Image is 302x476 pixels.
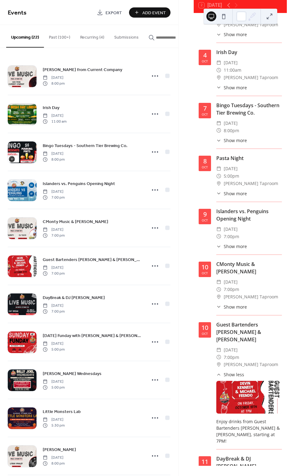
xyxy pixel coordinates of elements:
div: ​ [216,172,221,180]
button: ​Show more [216,190,247,197]
div: Oct [202,166,208,169]
span: [DATE] [224,225,238,233]
div: 10 [201,325,208,331]
div: Oct [202,332,208,335]
span: Islanders vs. Penguins Opening Night [43,181,115,187]
span: [DATE] [224,59,238,66]
div: Guest Bartenders [PERSON_NAME] & [PERSON_NAME] [216,321,282,343]
div: Irish Day [216,48,282,56]
button: Add Event [129,7,170,18]
button: Recurring (4) [75,25,109,47]
span: [DATE] [43,341,65,347]
div: ​ [216,165,221,172]
div: ​ [216,66,221,74]
span: Show more [224,31,247,38]
div: 4 [203,52,207,58]
div: ​ [216,286,221,293]
span: [DATE] [224,346,238,354]
div: Islanders vs. Penguins Opening Night [216,208,282,222]
span: [DATE] [224,278,238,286]
a: DayBreak & DJ [PERSON_NAME] [43,294,105,301]
span: [PERSON_NAME] Taproom [224,361,278,368]
span: 11:00 am [43,119,67,124]
span: 5:00 pm [43,347,65,352]
a: [PERSON_NAME] Wednesdays [43,370,101,377]
span: 7:00 pm [43,233,65,238]
span: [DATE] [43,113,67,119]
span: [PERSON_NAME] Taproom [224,74,278,81]
div: ​ [216,127,221,134]
span: 7:00pm [224,354,239,361]
div: ​ [216,293,221,301]
button: ​Show more [216,137,247,144]
span: [DATE] [224,165,238,172]
span: 8:00 pm [43,157,65,162]
a: Irish Day [43,104,59,111]
a: Little Monsters Lab [43,408,81,415]
button: ​Show more [216,304,247,310]
button: Upcoming (22) [6,25,44,48]
span: Irish Day [43,105,59,111]
span: [DATE] Funday with [PERSON_NAME] & [PERSON_NAME] [43,333,143,339]
span: 5:00 pm [43,385,65,390]
div: ​ [216,180,221,187]
div: Oct [202,272,208,275]
span: [PERSON_NAME] Taproom [224,21,278,28]
div: ​ [216,74,221,81]
a: [DATE] Funday with [PERSON_NAME] & [PERSON_NAME] [43,332,143,339]
span: 7:00pm [224,233,239,240]
div: Bingo Tuesdays - Southern Tier Brewing Co. [216,102,282,116]
span: Little Monsters Lab [43,409,81,415]
div: DayBreak & DJ [PERSON_NAME] [216,455,282,470]
span: Show more [224,304,247,310]
button: ​Show more [216,84,247,91]
span: Add Event [142,10,166,16]
div: ​ [216,278,221,286]
span: [PERSON_NAME] Taproom [224,293,278,301]
span: [PERSON_NAME] from Current Company [43,67,122,73]
button: ​Show less [216,371,244,378]
a: [PERSON_NAME] [43,446,76,453]
a: Export [92,7,127,18]
span: Guest Bartenders [PERSON_NAME] & [PERSON_NAME] [43,257,143,263]
a: CMonty Music & [PERSON_NAME] [43,218,108,225]
div: Enjoy drinks from Guest Bartenders [PERSON_NAME] & [PERSON_NAME], starting at 7PM! [216,418,282,444]
a: Islanders vs. Penguins Opening Night [43,180,115,187]
div: ​ [216,354,221,361]
span: [DATE] [43,189,65,195]
span: Show more [224,137,247,144]
span: 7:00 pm [43,195,65,200]
span: [DATE] [43,227,65,233]
span: 11:00am [224,66,241,74]
div: 8 [203,158,207,164]
div: ​ [216,371,221,378]
div: ​ [216,233,221,240]
span: Show more [224,190,247,197]
span: 7:00 pm [43,309,65,314]
div: ​ [216,346,221,354]
div: ​ [216,361,221,368]
span: Show more [224,84,247,91]
span: [PERSON_NAME] Wednesdays [43,371,101,377]
span: [DATE] [43,379,65,385]
div: ​ [216,190,221,197]
span: [PERSON_NAME] [43,447,76,453]
span: [DATE] [43,455,65,461]
div: Oct [202,113,208,116]
span: 8:00 pm [43,461,65,466]
span: [DATE] [43,151,65,157]
a: [PERSON_NAME] from Current Company [43,66,122,73]
span: 8:00pm [224,127,239,134]
div: 7 [203,105,207,112]
div: ​ [216,243,221,250]
div: CMonty Music & [PERSON_NAME] [216,260,282,275]
span: 5:00pm [224,172,239,180]
span: 5:30 pm [43,423,65,428]
div: ​ [216,137,221,144]
span: 8:00 pm [43,81,65,86]
span: [DATE] [43,75,65,81]
span: 7:00pm [224,286,239,293]
span: [DATE] [43,265,65,271]
span: [DATE] [43,303,65,309]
